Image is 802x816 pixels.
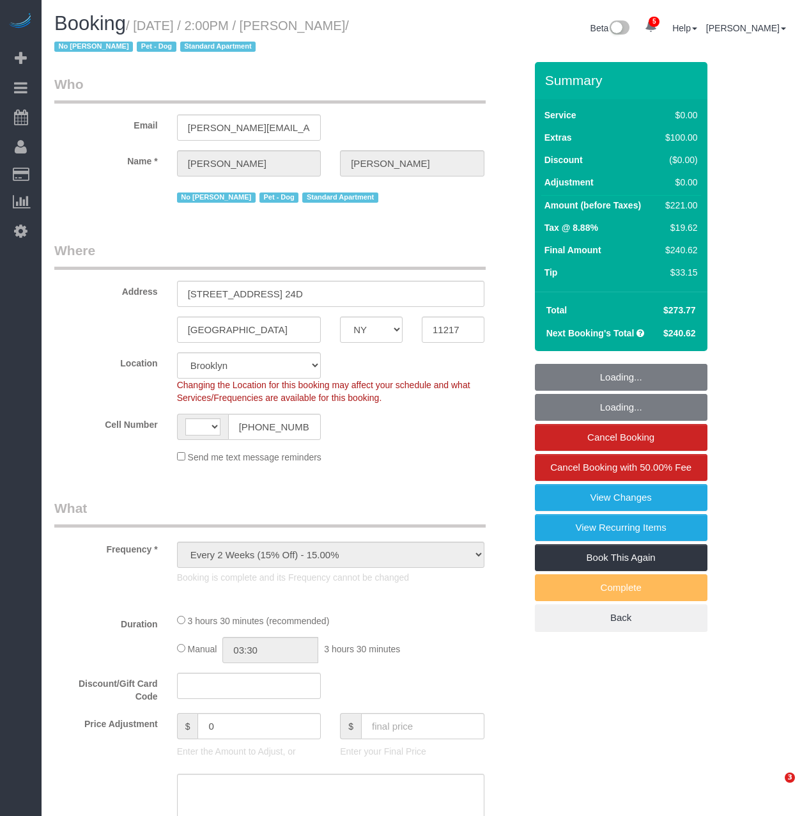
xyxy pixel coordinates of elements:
[544,131,572,144] label: Extras
[535,604,707,631] a: Back
[544,244,601,256] label: Final Amount
[177,114,321,141] input: Email
[180,42,256,52] span: Standard Apartment
[177,192,256,203] span: No [PERSON_NAME]
[638,13,663,41] a: 5
[660,131,697,144] div: $100.00
[45,414,167,431] label: Cell Number
[544,176,594,189] label: Adjustment
[302,192,378,203] span: Standard Apartment
[660,176,697,189] div: $0.00
[177,150,321,177] input: First Name
[660,221,697,234] div: $19.62
[663,305,696,315] span: $273.77
[177,713,198,739] span: $
[188,452,321,462] span: Send me text message reminders
[54,499,486,528] legend: What
[340,713,361,739] span: $
[544,221,598,234] label: Tax @ 8.88%
[45,538,167,556] label: Frequency *
[544,266,558,279] label: Tip
[45,352,167,370] label: Location
[188,616,330,626] span: 3 hours 30 minutes (recommended)
[706,23,786,33] a: [PERSON_NAME]
[8,13,33,31] img: Automaid Logo
[535,424,707,451] a: Cancel Booking
[535,484,707,511] a: View Changes
[545,73,701,88] h3: Summary
[546,328,635,338] strong: Next Booking's Total
[660,199,697,212] div: $221.00
[361,713,484,739] input: final price
[54,12,126,35] span: Booking
[535,544,707,571] a: Book This Again
[45,150,167,168] label: Name *
[45,281,167,298] label: Address
[535,514,707,541] a: View Recurring Items
[672,23,697,33] a: Help
[535,454,707,481] a: Cancel Booking with 50.00% Fee
[785,773,795,783] span: 3
[45,673,167,703] label: Discount/Gift Card Code
[45,613,167,631] label: Duration
[54,75,486,104] legend: Who
[544,109,576,122] label: Service
[660,266,697,279] div: $33.15
[422,317,484,343] input: Zip Code
[590,23,630,33] a: Beta
[177,745,321,758] p: Enter the Amount to Adjust, or
[660,109,697,122] div: $0.00
[177,571,484,584] p: Booking is complete and its Frequency cannot be changed
[137,42,176,52] span: Pet - Dog
[544,153,583,166] label: Discount
[608,20,629,37] img: New interface
[54,19,349,54] span: /
[188,644,217,654] span: Manual
[340,150,484,177] input: Last Name
[759,773,789,803] iframe: Intercom live chat
[546,305,567,315] strong: Total
[550,462,691,473] span: Cancel Booking with 50.00% Fee
[177,317,321,343] input: City
[324,644,400,654] span: 3 hours 30 minutes
[663,328,696,338] span: $240.62
[54,241,486,270] legend: Where
[259,192,298,203] span: Pet - Dog
[54,19,349,54] small: / [DATE] / 2:00PM / [PERSON_NAME]
[45,114,167,132] label: Email
[54,42,133,52] span: No [PERSON_NAME]
[228,414,321,440] input: Cell Number
[177,380,470,403] span: Changing the Location for this booking may affect your schedule and what Services/Frequencies are...
[45,713,167,730] label: Price Adjustment
[544,199,641,212] label: Amount (before Taxes)
[660,153,697,166] div: ($0.00)
[649,17,659,27] span: 5
[660,244,697,256] div: $240.62
[340,745,484,758] p: Enter your Final Price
